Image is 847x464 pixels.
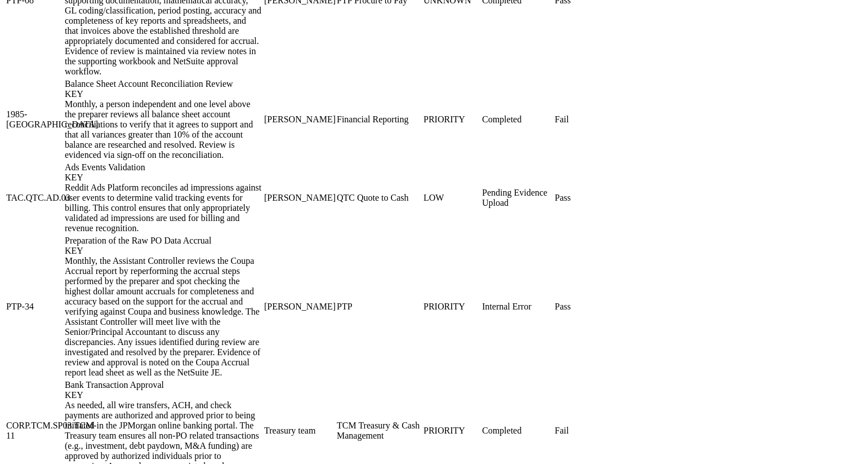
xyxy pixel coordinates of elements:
[65,236,262,256] div: Preparation of the Raw PO Data Accrual
[65,99,262,160] div: Monthly, a person independent and one level above the preparer reviews all balance sheet account ...
[65,246,262,256] div: KEY
[264,114,335,125] div: [PERSON_NAME]
[337,114,421,125] div: Financial Reporting
[482,188,552,208] div: Pending Evidence Upload
[6,421,63,441] div: CORP.TCM.SP03.TCM-11
[482,426,552,436] div: Completed
[555,302,611,312] div: Pass
[65,390,262,400] div: KEY
[423,426,480,436] div: PRIORITY
[337,193,421,203] div: QTC Quote to Cash
[65,79,262,99] div: Balance Sheet Account Reconciliation Review
[6,302,63,312] div: PTP-34
[264,426,335,436] div: Treasury team
[423,193,480,203] div: LOW
[555,193,611,203] div: Pass
[6,109,63,130] div: 1985-[GEOGRAPHIC_DATA]
[337,421,421,441] div: TCM Treasury & Cash Management
[65,162,262,183] div: Ads Events Validation
[6,193,63,203] div: TAC.QTC.AD.03
[65,183,262,233] div: Reddit Ads Platform reconciles ad impressions against user events to determine valid tracking eve...
[555,114,611,125] div: Fail
[423,302,480,312] div: PRIORITY
[65,173,262,183] div: KEY
[482,302,552,312] div: Internal Error
[264,193,335,203] div: [PERSON_NAME]
[65,89,262,99] div: KEY
[65,380,262,400] div: Bank Transaction Approval
[65,256,262,378] div: Monthly, the Assistant Controller reviews the Coupa Accrual report by reperforming the accrual st...
[337,302,421,312] div: PTP
[264,302,335,312] div: [PERSON_NAME]
[555,426,611,436] div: Fail
[423,114,480,125] div: PRIORITY
[482,114,552,125] div: Completed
